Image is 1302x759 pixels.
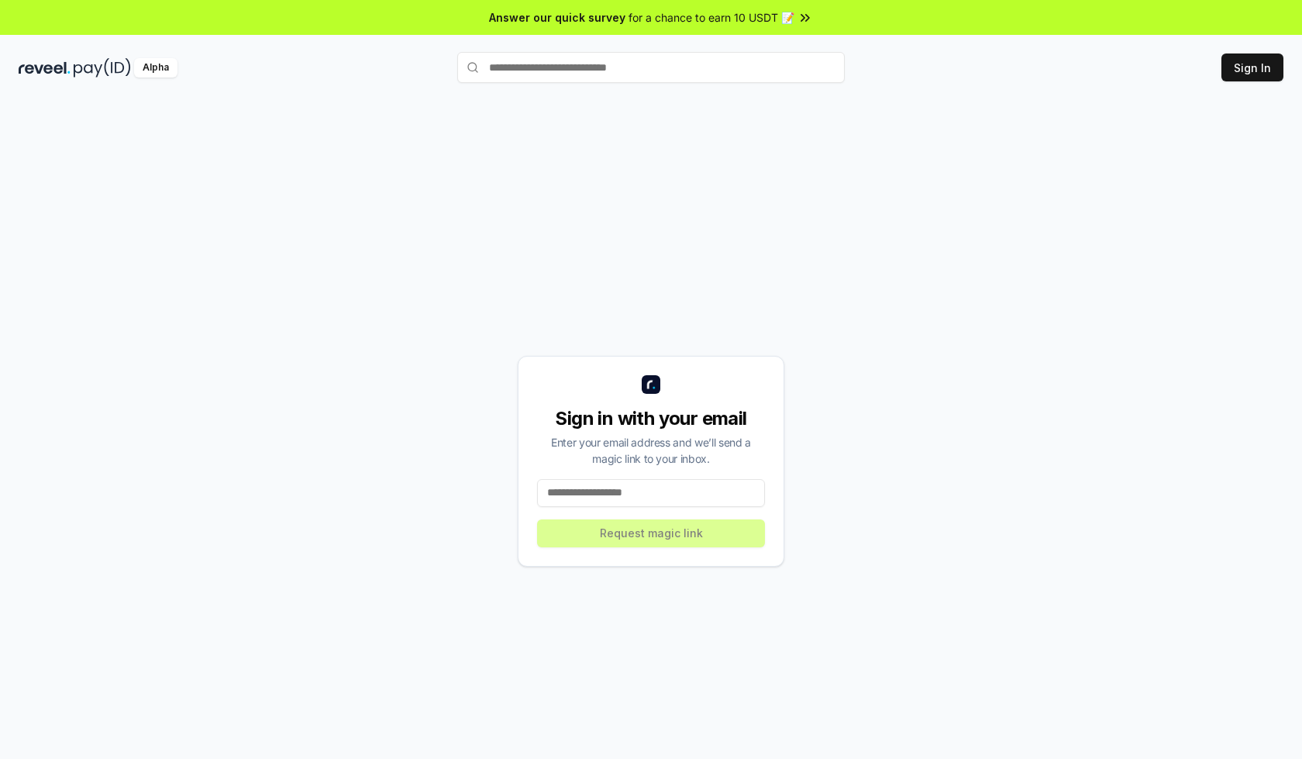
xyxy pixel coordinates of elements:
[74,58,131,78] img: pay_id
[629,9,794,26] span: for a chance to earn 10 USDT 📝
[537,434,765,467] div: Enter your email address and we’ll send a magic link to your inbox.
[1221,53,1283,81] button: Sign In
[537,406,765,431] div: Sign in with your email
[134,58,177,78] div: Alpha
[642,375,660,394] img: logo_small
[489,9,625,26] span: Answer our quick survey
[19,58,71,78] img: reveel_dark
